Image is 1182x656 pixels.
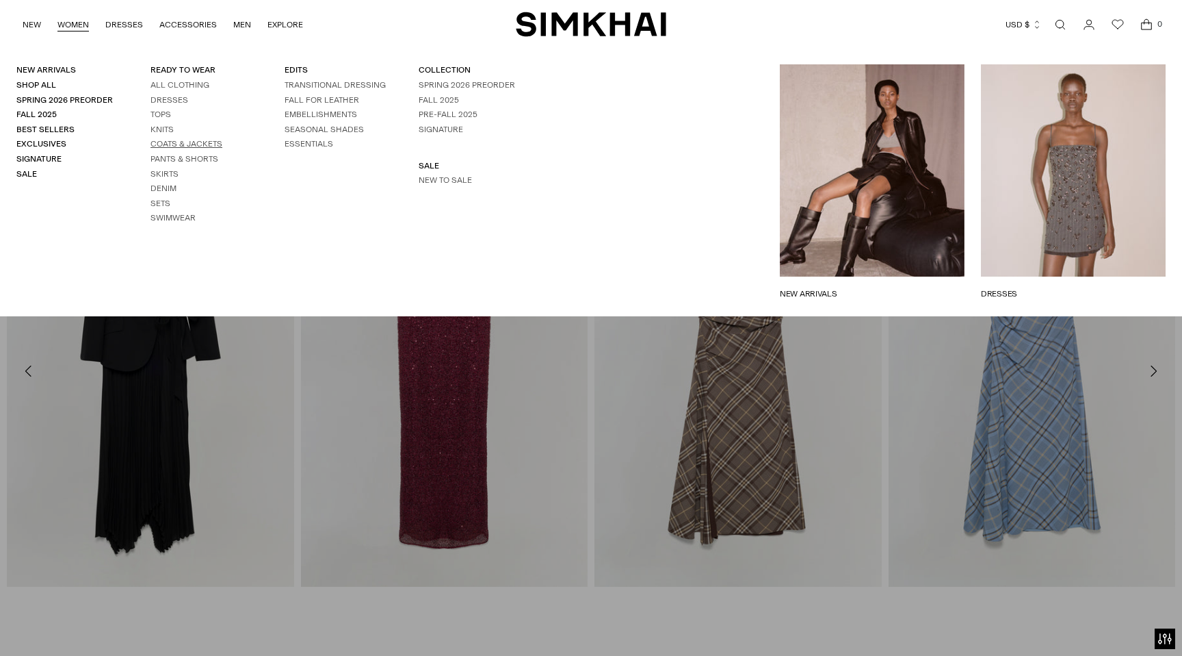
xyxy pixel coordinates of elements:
a: ACCESSORIES [159,10,217,40]
a: SIMKHAI [516,11,666,38]
a: Wishlist [1104,11,1131,38]
a: MEN [233,10,251,40]
a: Open search modal [1047,11,1074,38]
a: DRESSES [105,10,143,40]
a: EXPLORE [267,10,303,40]
a: Go to the account page [1075,11,1103,38]
button: USD $ [1006,10,1042,40]
a: Open cart modal [1133,11,1160,38]
span: 0 [1153,18,1166,30]
a: WOMEN [57,10,89,40]
a: NEW [23,10,41,40]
